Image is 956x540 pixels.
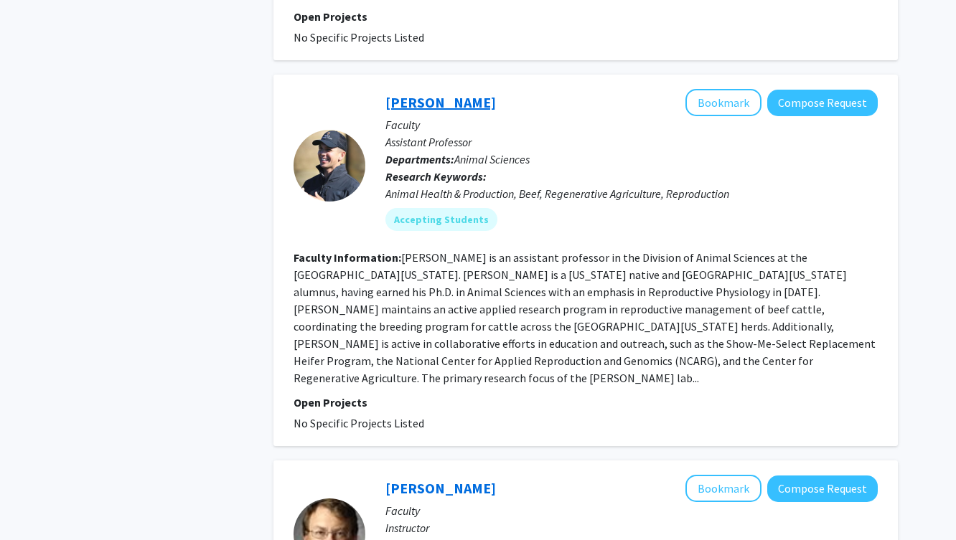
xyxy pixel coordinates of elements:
[685,475,761,502] button: Add Stacey Hamilton to Bookmarks
[454,152,530,166] span: Animal Sciences
[11,475,61,529] iframe: Chat
[294,250,876,385] fg-read-more: [PERSON_NAME] is an assistant professor in the Division of Animal Sciences at the [GEOGRAPHIC_DAT...
[385,185,878,202] div: Animal Health & Production, Beef, Regenerative Agriculture, Reproduction
[767,475,878,502] button: Compose Request to Stacey Hamilton
[385,519,878,536] p: Instructor
[685,89,761,116] button: Add Jordan Thomas to Bookmarks
[767,90,878,116] button: Compose Request to Jordan Thomas
[385,479,496,497] a: [PERSON_NAME]
[294,30,424,44] span: No Specific Projects Listed
[385,93,496,111] a: [PERSON_NAME]
[385,502,878,519] p: Faculty
[385,116,878,133] p: Faculty
[294,394,878,411] p: Open Projects
[385,152,454,166] b: Departments:
[294,8,878,25] p: Open Projects
[294,250,401,265] b: Faculty Information:
[294,416,424,430] span: No Specific Projects Listed
[385,169,487,184] b: Research Keywords:
[385,208,497,231] mat-chip: Accepting Students
[385,133,878,151] p: Assistant Professor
